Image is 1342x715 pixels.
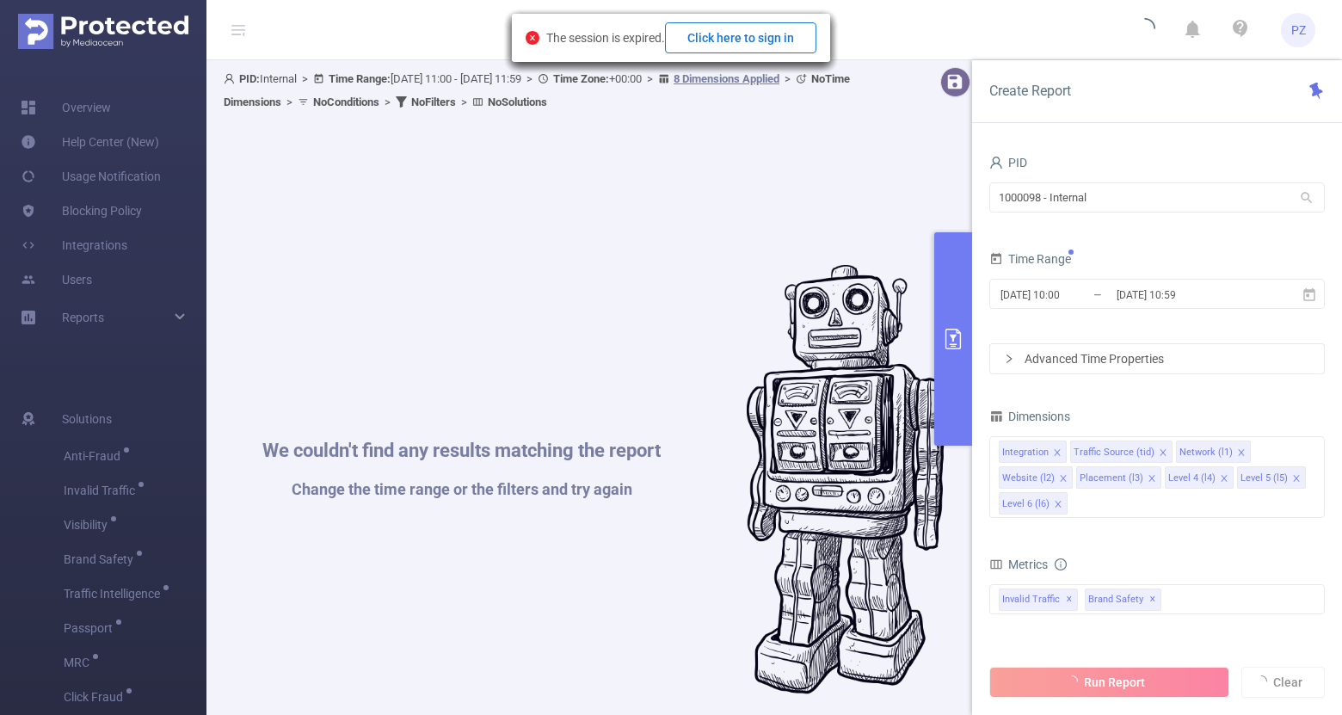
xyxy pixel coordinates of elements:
[1076,466,1161,489] li: Placement (l3)
[1179,441,1233,464] div: Network (l1)
[1053,448,1062,459] i: icon: close
[64,588,166,600] span: Traffic Intelligence
[281,96,298,108] span: >
[1080,467,1143,490] div: Placement (l3)
[262,441,661,460] h1: We couldn't find any results matching the report
[989,156,1027,170] span: PID
[379,96,396,108] span: >
[747,265,945,695] img: #
[329,72,391,85] b: Time Range:
[999,283,1138,306] input: Start date
[456,96,472,108] span: >
[1237,448,1246,459] i: icon: close
[21,90,111,125] a: Overview
[553,72,609,85] b: Time Zone:
[62,300,104,335] a: Reports
[999,441,1067,463] li: Integration
[21,262,92,297] a: Users
[999,589,1078,611] span: Invalid Traffic
[1054,500,1062,510] i: icon: close
[1149,589,1156,610] span: ✕
[1002,441,1049,464] div: Integration
[239,72,260,85] b: PID:
[64,519,114,531] span: Visibility
[546,31,816,45] span: The session is expired.
[18,14,188,49] img: Protected Media
[526,31,539,45] i: icon: close-circle
[21,228,127,262] a: Integrations
[1004,354,1014,364] i: icon: right
[1237,466,1306,489] li: Level 5 (l5)
[989,558,1048,571] span: Metrics
[1070,441,1173,463] li: Traffic Source (tid)
[64,656,95,669] span: MRC
[990,344,1324,373] div: icon: rightAdvanced Time Properties
[313,96,379,108] b: No Conditions
[642,72,658,85] span: >
[674,72,779,85] u: 8 Dimensions Applied
[1055,558,1067,570] i: icon: info-circle
[1074,441,1154,464] div: Traffic Source (tid)
[521,72,538,85] span: >
[411,96,456,108] b: No Filters
[64,450,126,462] span: Anti-Fraud
[1002,467,1055,490] div: Website (l2)
[1066,589,1073,610] span: ✕
[62,402,112,436] span: Solutions
[989,410,1070,423] span: Dimensions
[999,466,1073,489] li: Website (l2)
[64,553,139,565] span: Brand Safety
[64,484,141,496] span: Invalid Traffic
[665,22,816,53] button: Click here to sign in
[64,622,119,634] span: Passport
[1085,589,1161,611] span: Brand Safety
[21,125,159,159] a: Help Center (New)
[1168,467,1216,490] div: Level 4 (l4)
[262,482,661,497] h1: Change the time range or the filters and try again
[1292,474,1301,484] i: icon: close
[64,691,129,703] span: Click Fraud
[1220,474,1228,484] i: icon: close
[989,156,1003,170] i: icon: user
[1059,474,1068,484] i: icon: close
[1159,448,1167,459] i: icon: close
[779,72,796,85] span: >
[1135,18,1155,42] i: icon: loading
[1291,13,1306,47] span: PZ
[1176,441,1251,463] li: Network (l1)
[21,194,142,228] a: Blocking Policy
[224,72,850,108] span: Internal [DATE] 11:00 - [DATE] 11:59 +00:00
[62,311,104,324] span: Reports
[1002,493,1050,515] div: Level 6 (l6)
[1115,283,1254,306] input: End date
[989,83,1071,99] span: Create Report
[297,72,313,85] span: >
[1148,474,1156,484] i: icon: close
[1240,467,1288,490] div: Level 5 (l5)
[1165,466,1234,489] li: Level 4 (l4)
[224,73,239,84] i: icon: user
[999,492,1068,515] li: Level 6 (l6)
[989,252,1071,266] span: Time Range
[21,159,161,194] a: Usage Notification
[488,96,547,108] b: No Solutions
